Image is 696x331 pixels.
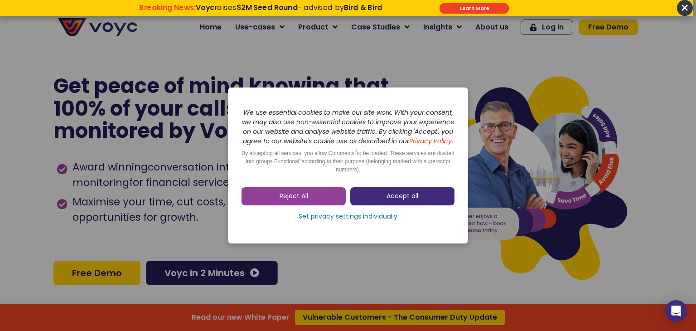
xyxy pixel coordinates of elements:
span: Phone [120,36,143,47]
span: Job title [120,73,151,84]
sup: 2 [355,149,357,153]
i: We use essential cookies to make our site work. With your consent, we may also use non-essential ... [242,108,454,146]
a: Privacy Policy [409,136,452,146]
span: By accepting all services, you allow Comments to be loaded. These services are divided into group... [242,150,454,173]
span: Reject All [280,192,308,201]
a: Reject All [242,187,346,205]
a: Set privacy settings individually [242,210,454,224]
a: Accept all [350,187,454,205]
sup: 2 [299,157,301,161]
span: Accept all [387,192,418,201]
a: Privacy Policy [187,189,229,198]
span: Set privacy settings individually [299,212,397,221]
